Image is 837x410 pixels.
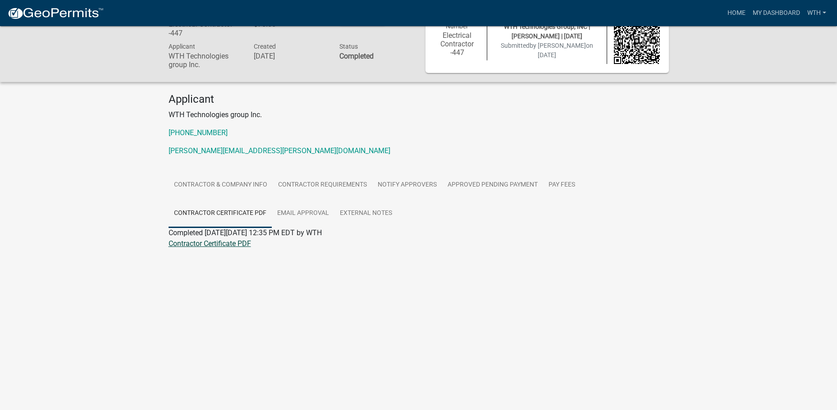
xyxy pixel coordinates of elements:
[169,199,272,228] a: Contractor Certificate PDF
[169,43,195,50] span: Applicant
[339,43,358,50] span: Status
[749,5,804,22] a: My Dashboard
[169,109,669,120] p: WTH Technologies group Inc.
[169,128,228,137] a: [PHONE_NUMBER]
[169,228,322,237] span: Completed [DATE][DATE] 12:35 PM EDT by WTH
[501,42,593,59] span: Submitted on [DATE]
[169,93,669,106] h4: Applicant
[804,5,830,22] a: WTH
[169,52,241,69] h6: WTH Technologies group Inc.
[543,171,581,200] a: Pay Fees
[442,171,543,200] a: Approved Pending Payment
[272,199,334,228] a: Email Approval
[169,146,390,155] a: [PERSON_NAME][EMAIL_ADDRESS][PERSON_NAME][DOMAIN_NAME]
[273,171,372,200] a: Contractor Requirements
[614,18,660,64] img: QR code
[446,23,468,30] span: Number
[339,52,374,60] strong: Completed
[334,199,398,228] a: External Notes
[169,20,241,37] h6: Electrical Contractor -447
[169,239,251,248] a: Contractor Certificate PDF
[254,43,276,50] span: Created
[169,171,273,200] a: Contractor & Company Info
[530,42,586,49] span: by [PERSON_NAME]
[372,171,442,200] a: Notify Approvers
[724,5,749,22] a: Home
[435,31,480,57] h6: Electrical Contractor -447
[254,52,326,60] h6: [DATE]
